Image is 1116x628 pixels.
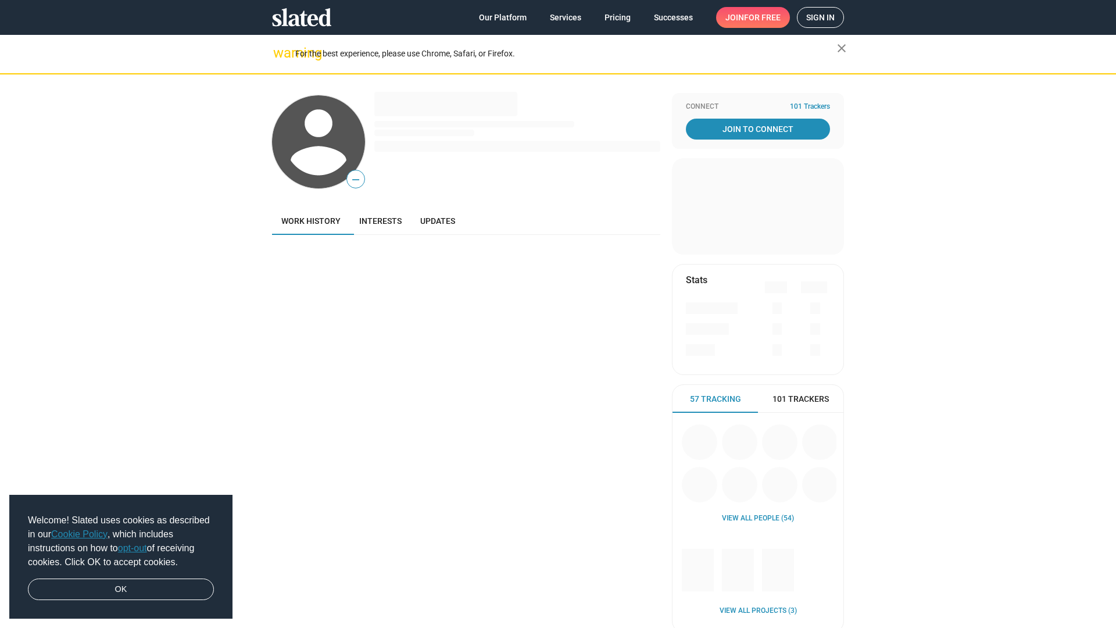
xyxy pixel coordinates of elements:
span: Welcome! Slated uses cookies as described in our , which includes instructions on how to of recei... [28,513,214,569]
span: Interests [359,216,402,226]
div: Connect [686,102,830,112]
a: dismiss cookie message [28,579,214,601]
span: 101 Trackers [790,102,830,112]
span: Services [550,7,581,28]
span: 101 Trackers [772,394,829,405]
a: Sign in [797,7,844,28]
span: Successes [654,7,693,28]
mat-card-title: Stats [686,274,707,286]
span: Our Platform [479,7,527,28]
a: Work history [272,207,350,235]
span: 57 Tracking [690,394,741,405]
a: Successes [645,7,702,28]
span: for free [744,7,781,28]
mat-icon: close [835,41,849,55]
span: Work history [281,216,341,226]
a: Pricing [595,7,640,28]
div: cookieconsent [9,495,233,619]
a: View all Projects (3) [720,606,797,616]
a: Cookie Policy [51,529,108,539]
span: Join To Connect [688,119,828,140]
a: Our Platform [470,7,536,28]
span: Pricing [604,7,631,28]
mat-icon: warning [273,46,287,60]
a: opt-out [118,543,147,553]
span: Sign in [806,8,835,27]
a: Join To Connect [686,119,830,140]
a: Joinfor free [716,7,790,28]
div: For the best experience, please use Chrome, Safari, or Firefox. [295,46,837,62]
span: — [347,172,364,187]
a: View all People (54) [722,514,794,523]
a: Services [541,7,591,28]
a: Updates [411,207,464,235]
span: Join [725,7,781,28]
span: Updates [420,216,455,226]
a: Interests [350,207,411,235]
